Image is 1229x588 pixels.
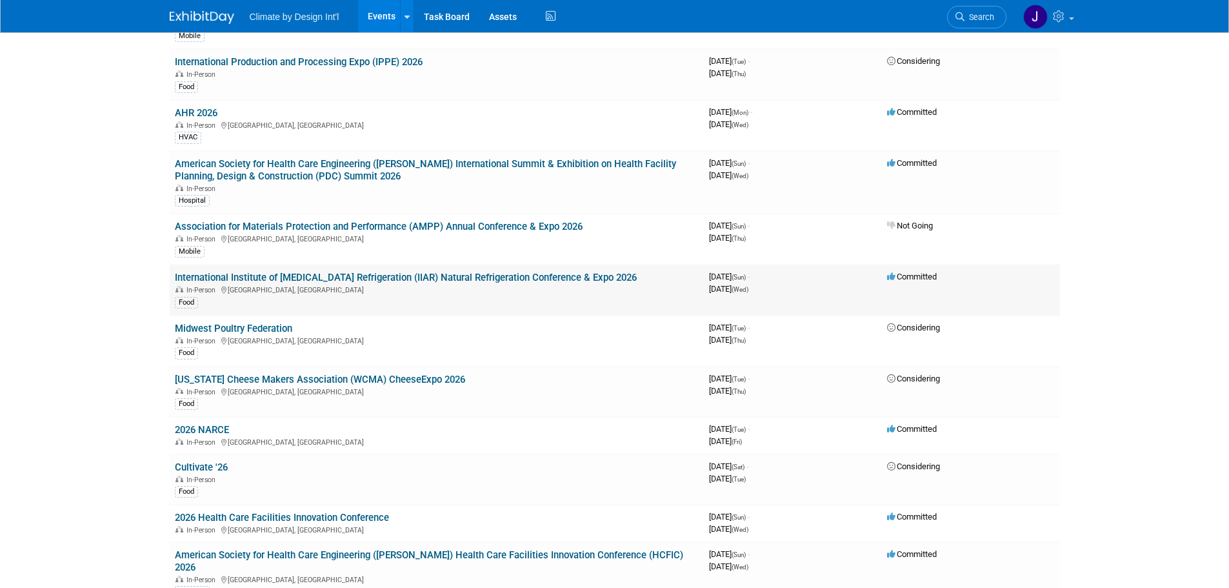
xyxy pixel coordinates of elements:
[175,272,637,283] a: International Institute of [MEDICAL_DATA] Refrigeration (IIAR) Natural Refrigeration Conference &...
[732,376,746,383] span: (Tue)
[732,476,746,483] span: (Tue)
[709,474,746,483] span: [DATE]
[887,512,937,522] span: Committed
[732,563,748,571] span: (Wed)
[175,121,183,128] img: In-Person Event
[732,235,746,242] span: (Thu)
[175,424,229,436] a: 2026 NARCE
[175,246,205,258] div: Mobile
[732,286,748,293] span: (Wed)
[175,512,389,523] a: 2026 Health Care Facilities Innovation Conference
[175,526,183,532] img: In-Person Event
[732,514,746,521] span: (Sun)
[186,286,219,294] span: In-Person
[709,119,748,129] span: [DATE]
[732,337,746,344] span: (Thu)
[175,335,699,345] div: [GEOGRAPHIC_DATA], [GEOGRAPHIC_DATA]
[887,221,933,230] span: Not Going
[186,438,219,447] span: In-Person
[732,551,746,558] span: (Sun)
[186,121,219,130] span: In-Person
[175,30,205,42] div: Mobile
[709,424,750,434] span: [DATE]
[748,272,750,281] span: -
[709,335,746,345] span: [DATE]
[709,233,746,243] span: [DATE]
[732,223,746,230] span: (Sun)
[709,221,750,230] span: [DATE]
[175,436,699,447] div: [GEOGRAPHIC_DATA], [GEOGRAPHIC_DATA]
[887,424,937,434] span: Committed
[175,284,699,294] div: [GEOGRAPHIC_DATA], [GEOGRAPHIC_DATA]
[170,11,234,24] img: ExhibitDay
[709,158,750,168] span: [DATE]
[732,388,746,395] span: (Thu)
[175,297,198,309] div: Food
[186,337,219,345] span: In-Person
[175,576,183,582] img: In-Person Event
[175,132,201,143] div: HVAC
[175,574,699,584] div: [GEOGRAPHIC_DATA], [GEOGRAPHIC_DATA]
[175,486,198,498] div: Food
[732,274,746,281] span: (Sun)
[175,347,198,359] div: Food
[175,119,699,130] div: [GEOGRAPHIC_DATA], [GEOGRAPHIC_DATA]
[186,235,219,243] span: In-Person
[709,512,750,522] span: [DATE]
[732,109,748,116] span: (Mon)
[709,524,748,534] span: [DATE]
[709,107,752,117] span: [DATE]
[186,185,219,193] span: In-Person
[748,549,750,559] span: -
[750,107,752,117] span: -
[887,272,937,281] span: Committed
[175,386,699,396] div: [GEOGRAPHIC_DATA], [GEOGRAPHIC_DATA]
[175,549,683,573] a: American Society for Health Care Engineering ([PERSON_NAME]) Health Care Facilities Innovation Co...
[175,438,183,445] img: In-Person Event
[175,337,183,343] img: In-Person Event
[732,172,748,179] span: (Wed)
[732,463,744,471] span: (Sat)
[186,70,219,79] span: In-Person
[186,476,219,484] span: In-Person
[964,12,994,22] span: Search
[709,386,746,396] span: [DATE]
[709,436,742,446] span: [DATE]
[947,6,1006,28] a: Search
[732,70,746,77] span: (Thu)
[175,70,183,77] img: In-Person Event
[748,374,750,383] span: -
[175,185,183,191] img: In-Person Event
[709,272,750,281] span: [DATE]
[175,524,699,534] div: [GEOGRAPHIC_DATA], [GEOGRAPHIC_DATA]
[175,476,183,482] img: In-Person Event
[186,526,219,534] span: In-Person
[887,549,937,559] span: Committed
[175,286,183,292] img: In-Person Event
[732,438,742,445] span: (Fri)
[887,323,940,332] span: Considering
[709,170,748,180] span: [DATE]
[887,56,940,66] span: Considering
[175,195,210,207] div: Hospital
[175,388,183,394] img: In-Person Event
[175,107,217,119] a: AHR 2026
[748,56,750,66] span: -
[175,81,198,93] div: Food
[175,233,699,243] div: [GEOGRAPHIC_DATA], [GEOGRAPHIC_DATA]
[748,221,750,230] span: -
[1023,5,1048,29] img: JoAnna Quade
[709,549,750,559] span: [DATE]
[887,461,940,471] span: Considering
[887,158,937,168] span: Committed
[175,374,465,385] a: [US_STATE] Cheese Makers Association (WCMA) CheeseExpo 2026
[732,160,746,167] span: (Sun)
[748,323,750,332] span: -
[887,107,937,117] span: Committed
[709,68,746,78] span: [DATE]
[175,158,676,182] a: American Society for Health Care Engineering ([PERSON_NAME]) International Summit & Exhibition on...
[709,562,748,571] span: [DATE]
[748,424,750,434] span: -
[732,526,748,533] span: (Wed)
[186,388,219,396] span: In-Person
